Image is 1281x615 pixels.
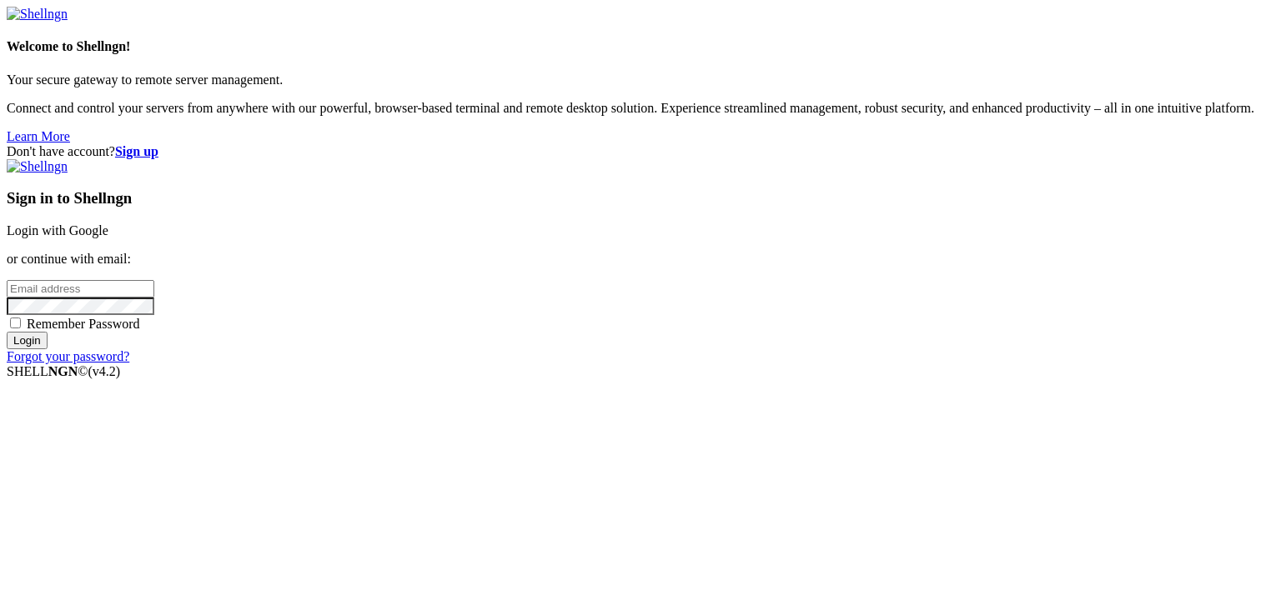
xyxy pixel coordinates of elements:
h4: Welcome to Shellngn! [7,39,1274,54]
input: Email address [7,280,154,297]
input: Login [7,332,48,349]
p: or continue with email: [7,252,1274,267]
h3: Sign in to Shellngn [7,189,1274,207]
p: Connect and control your servers from anywhere with our powerful, browser-based terminal and remo... [7,101,1274,116]
img: Shellngn [7,7,68,22]
b: NGN [48,364,78,378]
a: Sign up [115,144,158,158]
a: Learn More [7,129,70,143]
input: Remember Password [10,317,21,328]
span: SHELL © [7,364,120,378]
div: Don't have account? [7,144,1274,159]
span: 4.2.0 [88,364,121,378]
a: Login with Google [7,223,108,237]
a: Forgot your password? [7,349,129,363]
img: Shellngn [7,159,68,174]
p: Your secure gateway to remote server management. [7,72,1274,87]
span: Remember Password [27,317,140,331]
